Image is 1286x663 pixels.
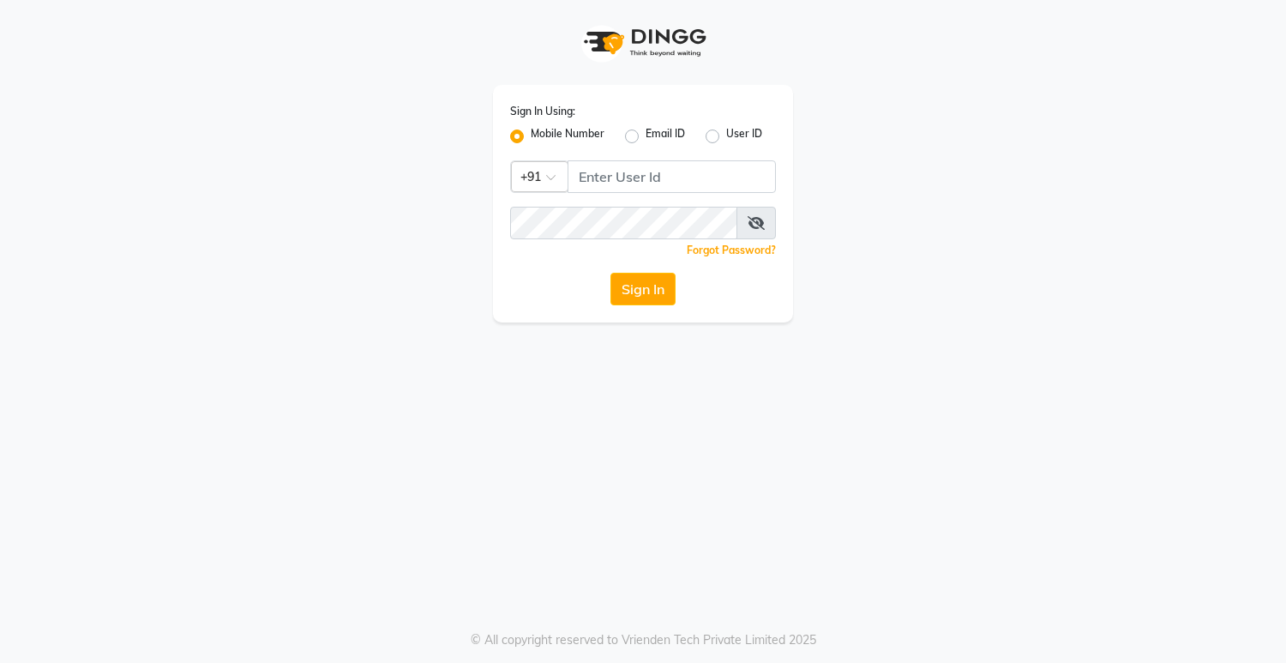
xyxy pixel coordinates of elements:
a: Forgot Password? [687,244,776,256]
label: Email ID [646,126,685,147]
input: Username [568,160,776,193]
label: Sign In Using: [510,104,575,119]
input: Username [510,207,737,239]
label: User ID [726,126,762,147]
button: Sign In [610,273,676,305]
label: Mobile Number [531,126,604,147]
img: logo1.svg [574,17,712,68]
